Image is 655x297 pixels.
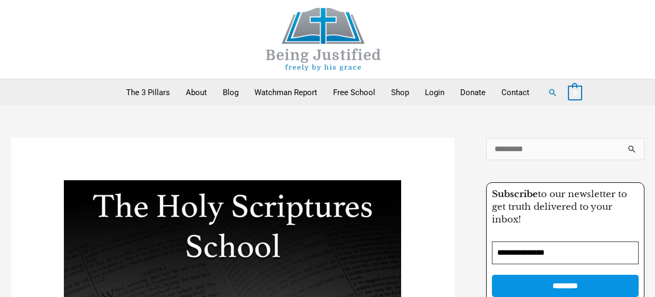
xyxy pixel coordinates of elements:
[383,79,417,106] a: Shop
[118,79,178,106] a: The 3 Pillars
[118,79,537,106] nav: Primary Site Navigation
[325,79,383,106] a: Free School
[493,79,537,106] a: Contact
[246,79,325,106] a: Watchman Report
[244,8,403,71] img: Being Justified
[178,79,215,106] a: About
[215,79,246,106] a: Blog
[548,88,557,97] a: Search button
[492,189,627,225] span: to our newsletter to get truth delivered to your inbox!
[568,88,582,97] a: View Shopping Cart, empty
[417,79,452,106] a: Login
[573,89,577,97] span: 0
[452,79,493,106] a: Donate
[492,242,639,264] input: Email Address *
[492,189,538,200] strong: Subscribe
